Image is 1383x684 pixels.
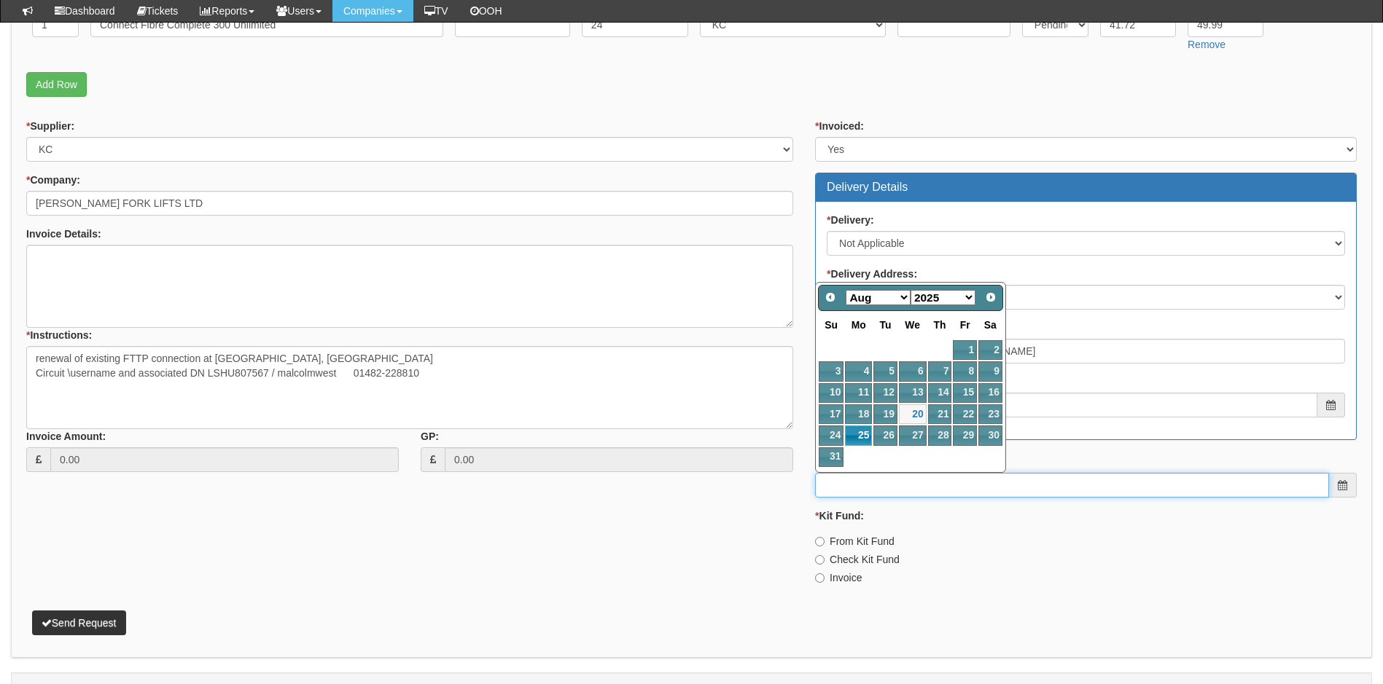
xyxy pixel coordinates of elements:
span: Friday [960,319,970,331]
a: 18 [845,404,872,424]
a: Add Row [26,72,87,97]
label: Instructions: [26,328,92,342]
a: 28 [928,425,952,445]
a: 27 [899,425,927,445]
a: 9 [978,361,1002,381]
a: 7 [928,361,952,381]
span: Saturday [984,319,997,331]
h3: Delivery Details [827,181,1345,194]
a: 22 [953,404,976,424]
label: GP: [421,429,439,444]
a: 11 [845,383,872,403]
a: 5 [873,361,897,381]
a: 26 [873,425,897,445]
a: 17 [819,404,844,424]
a: 15 [953,383,976,403]
label: Invoice Amount: [26,429,106,444]
label: Supplier: [26,119,74,133]
a: 10 [819,383,844,403]
span: Prev [825,291,836,303]
label: Invoice [815,570,862,585]
a: 30 [978,425,1002,445]
a: 2 [978,340,1002,360]
a: 12 [873,383,897,403]
a: 20 [899,404,927,424]
a: 19 [873,404,897,424]
label: Invoice Details: [26,227,101,241]
a: Next [981,287,1001,307]
input: Invoice [815,573,825,583]
a: Remove [1188,39,1226,50]
span: Thursday [934,319,946,331]
input: Check Kit Fund [815,555,825,565]
a: 25 [845,425,872,445]
a: 8 [953,361,976,381]
a: 1 [953,340,976,360]
input: From Kit Fund [815,537,825,546]
a: 3 [819,361,844,381]
span: Monday [852,319,866,331]
a: 29 [953,425,976,445]
a: 16 [978,383,1002,403]
a: 14 [928,383,952,403]
span: Wednesday [905,319,920,331]
a: 31 [819,447,844,467]
a: 24 [819,425,844,445]
a: 21 [928,404,952,424]
label: Invoiced: [815,119,864,133]
label: From Kit Fund [815,534,895,549]
label: Delivery: [827,213,874,227]
label: Company: [26,173,80,187]
span: Next [985,291,997,303]
label: Delivery Address: [827,267,917,281]
a: Prev [820,287,841,307]
span: Sunday [825,319,838,331]
button: Send Request [32,610,126,635]
span: Tuesday [880,319,892,331]
a: 13 [899,383,927,403]
a: 6 [899,361,927,381]
label: Check Kit Fund [815,552,900,567]
a: 23 [978,404,1002,424]
a: 4 [845,361,872,381]
label: Kit Fund: [815,508,864,523]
